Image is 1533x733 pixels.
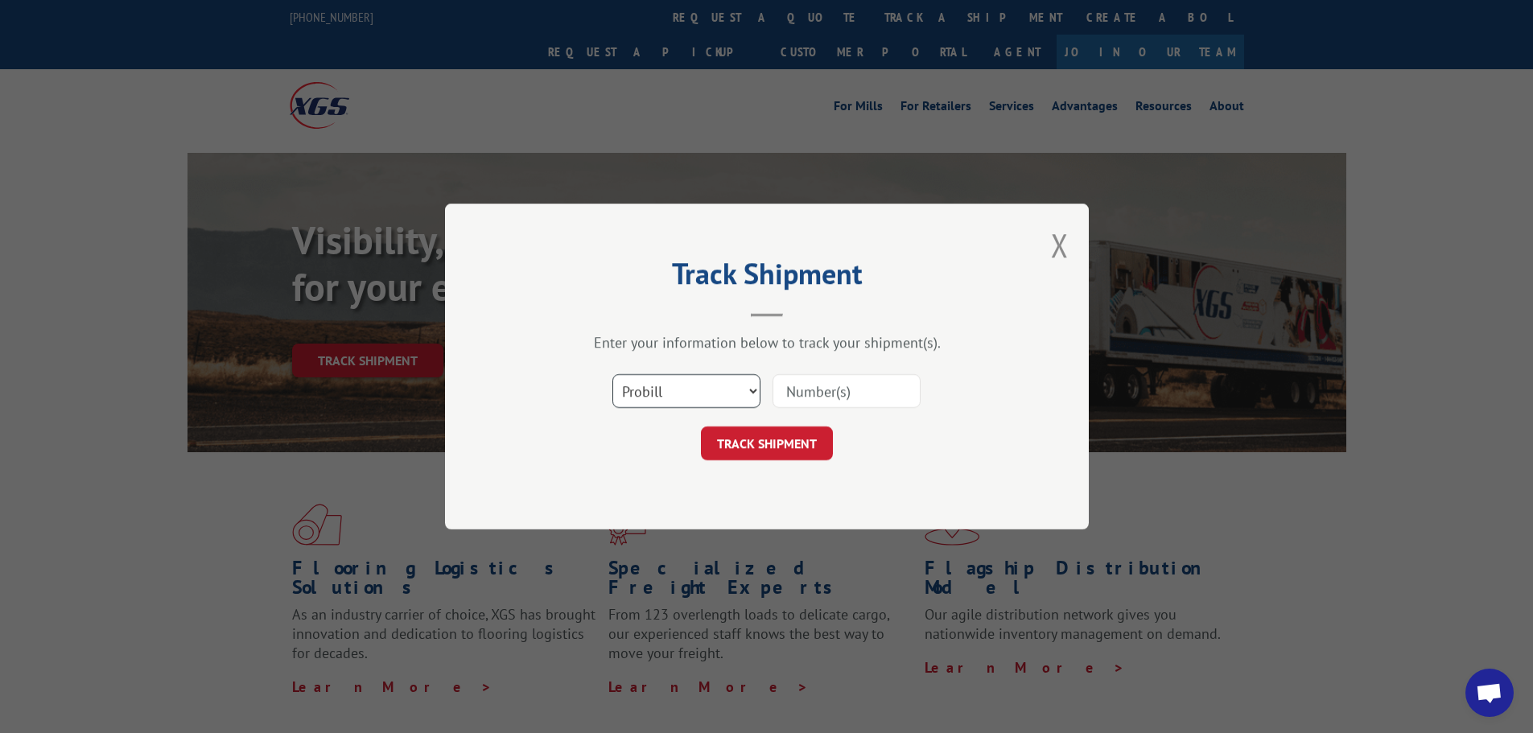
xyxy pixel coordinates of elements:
input: Number(s) [773,374,921,408]
button: TRACK SHIPMENT [701,426,833,460]
button: Close modal [1051,224,1069,266]
div: Enter your information below to track your shipment(s). [525,333,1008,352]
h2: Track Shipment [525,262,1008,293]
div: Open chat [1465,669,1514,717]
